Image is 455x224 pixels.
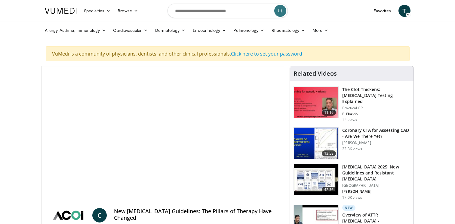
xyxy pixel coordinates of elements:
[294,86,410,123] a: 11:19 The Clot Thickens: [MEDICAL_DATA] Testing Explained Practical GP F. Florido 23 views
[370,5,395,17] a: Favorites
[322,187,336,193] span: 42:56
[80,5,114,17] a: Specialties
[46,46,410,61] div: VuMedi is a community of physicians, dentists, and other clinical professionals.
[109,24,151,36] a: Cardiovascular
[342,195,362,200] p: 17.0K views
[342,183,410,188] p: [GEOGRAPHIC_DATA]
[309,24,332,36] a: More
[41,24,110,36] a: Allergy, Asthma, Immunology
[268,24,309,36] a: Rheumatology
[342,164,410,182] h3: [MEDICAL_DATA] 2025: New Guidelines and Resistant [MEDICAL_DATA]
[342,127,410,139] h3: Coronary CTA for Assessing CAD - Are We There Yet?
[189,24,230,36] a: Endocrinology
[152,24,189,36] a: Dermatology
[294,128,338,159] img: 34b2b9a4-89e5-4b8c-b553-8a638b61a706.150x105_q85_crop-smart_upscale.jpg
[42,66,285,203] video-js: Video Player
[342,141,410,145] p: [PERSON_NAME]
[342,205,355,211] p: New
[231,50,302,57] a: Click here to set your password
[342,106,410,110] p: Practical GP
[342,147,362,151] p: 22.3K views
[294,164,338,195] img: 280bcb39-0f4e-42eb-9c44-b41b9262a277.150x105_q85_crop-smart_upscale.jpg
[92,208,107,222] a: C
[342,118,357,123] p: 23 views
[322,150,336,156] span: 13:58
[322,110,336,116] span: 11:19
[114,5,142,17] a: Browse
[294,87,338,118] img: 7b0db7e1-b310-4414-a1d3-dac447dbe739.150x105_q85_crop-smart_upscale.jpg
[342,86,410,104] h3: The Clot Thickens: [MEDICAL_DATA] Testing Explained
[114,208,280,221] h4: New [MEDICAL_DATA] Guidelines: The Pillars of Therapy Have Changed
[168,4,288,18] input: Search topics, interventions
[294,127,410,159] a: 13:58 Coronary CTA for Assessing CAD - Are We There Yet? [PERSON_NAME] 22.3K views
[398,5,410,17] a: T
[46,208,90,222] img: ACOI
[342,189,410,194] p: [PERSON_NAME]
[294,70,337,77] h4: Related Videos
[294,164,410,200] a: 42:56 [MEDICAL_DATA] 2025: New Guidelines and Resistant [MEDICAL_DATA] [GEOGRAPHIC_DATA] [PERSON_...
[230,24,268,36] a: Pulmonology
[342,112,410,117] p: F. Florido
[45,8,77,14] img: VuMedi Logo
